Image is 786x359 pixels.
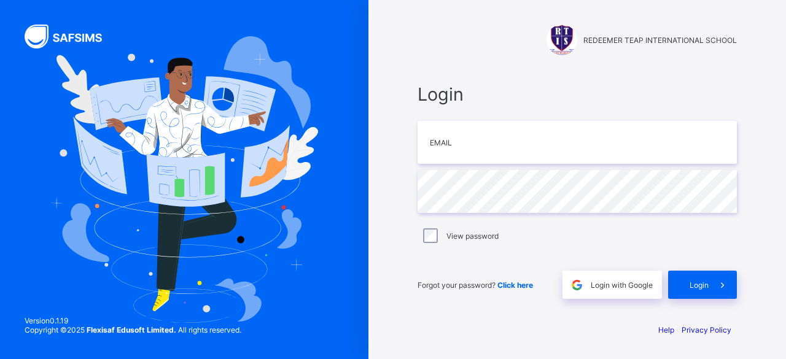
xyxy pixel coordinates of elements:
[87,325,176,334] strong: Flexisaf Edusoft Limited.
[446,231,499,241] label: View password
[418,280,533,290] span: Forgot your password?
[690,280,709,290] span: Login
[418,83,737,105] span: Login
[682,325,731,334] a: Privacy Policy
[583,36,737,45] span: REDEEMER TEAP INTERNATIONAL SCHOOL
[50,36,317,323] img: Hero Image
[591,280,653,290] span: Login with Google
[570,278,584,292] img: google.396cfc9801f0270233282035f929180a.svg
[658,325,674,334] a: Help
[25,316,241,325] span: Version 0.1.19
[25,25,117,48] img: SAFSIMS Logo
[25,325,241,334] span: Copyright © 2025 All rights reserved.
[497,280,533,290] a: Click here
